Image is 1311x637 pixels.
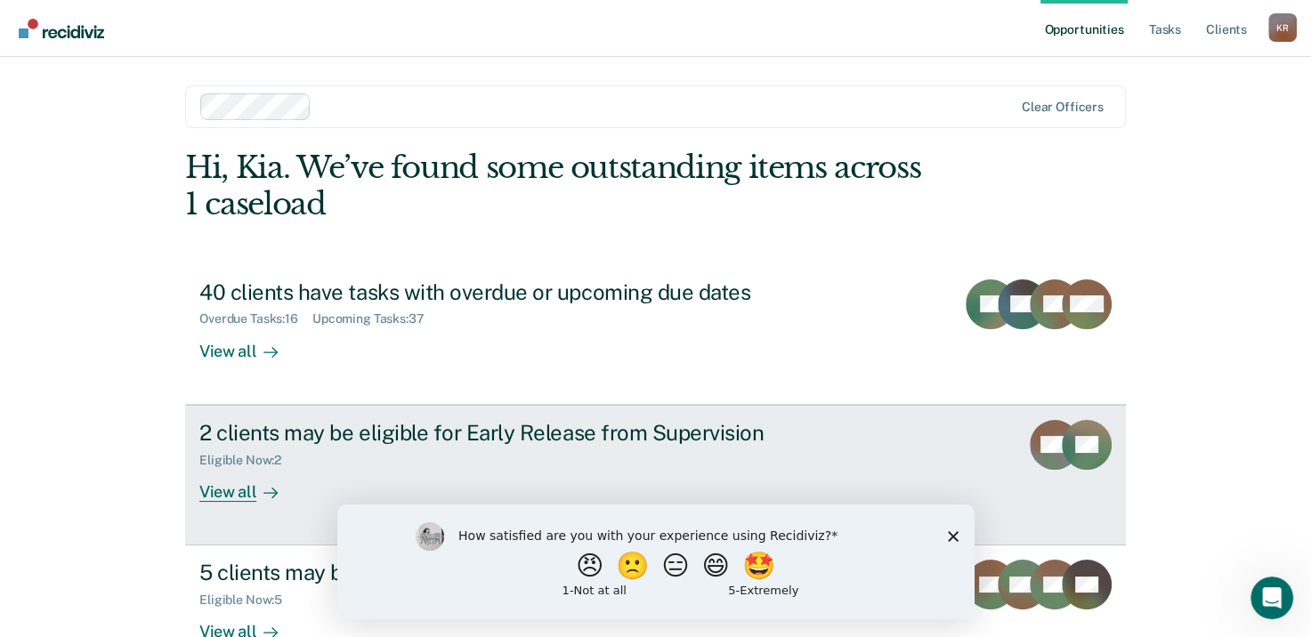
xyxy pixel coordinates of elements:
iframe: Intercom live chat [1250,577,1293,619]
img: Recidiviz [19,19,104,38]
div: 5 clients may be eligible for Annual Report Status [199,560,824,585]
button: Profile dropdown button [1268,13,1297,42]
div: Upcoming Tasks : 37 [312,311,439,327]
div: Eligible Now : 5 [199,593,296,608]
div: K R [1268,13,1297,42]
div: Overdue Tasks : 16 [199,311,312,327]
iframe: Survey by Kim from Recidiviz [337,504,975,619]
div: 40 clients have tasks with overdue or upcoming due dates [199,279,824,305]
div: Eligible Now : 2 [199,453,295,468]
a: 2 clients may be eligible for Early Release from SupervisionEligible Now:2View all [185,405,1126,545]
div: 2 clients may be eligible for Early Release from Supervision [199,420,824,446]
div: View all [199,327,299,361]
a: 40 clients have tasks with overdue or upcoming due datesOverdue Tasks:16Upcoming Tasks:37View all [185,265,1126,405]
div: Hi, Kia. We’ve found some outstanding items across 1 caseload [185,149,937,222]
div: View all [199,467,299,502]
div: Clear officers [1022,100,1104,115]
